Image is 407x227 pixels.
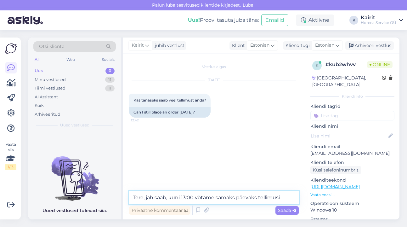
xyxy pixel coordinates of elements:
[310,159,394,166] p: Kliendi telefon
[310,216,394,223] p: Brauser
[5,43,17,55] img: Askly Logo
[33,55,41,64] div: All
[349,16,358,25] div: K
[28,145,121,202] img: No chats
[315,42,334,49] span: Estonian
[310,177,394,183] p: Klienditeekond
[310,192,394,198] p: Vaata edasi ...
[229,42,245,49] div: Klient
[5,142,16,170] div: Vaata siia
[152,42,184,49] div: juhib vestlust
[310,143,394,150] p: Kliendi email
[312,75,382,88] div: [GEOGRAPHIC_DATA], [GEOGRAPHIC_DATA]
[42,207,107,214] p: Uued vestlused tulevad siia.
[5,164,16,170] div: 1 / 3
[310,123,394,130] p: Kliendi nimi
[129,191,299,204] textarea: Tere, jah saab, kuni 13:00 võtame samaks päevaks tellimusi
[278,207,296,213] span: Saada
[367,61,393,68] span: Online
[310,94,394,99] div: Kliendi info
[35,77,66,83] div: Minu vestlused
[129,64,299,70] div: Vestlus algas
[35,94,58,100] div: AI Assistent
[133,98,206,102] span: Kas tänaseks saab veel tellimust anda?
[316,63,319,68] span: k
[361,15,403,25] a: KairitHoreca Service OÜ
[310,111,394,120] input: Lisa tag
[241,2,255,8] span: Luba
[35,85,65,91] div: Tiimi vestlused
[35,111,60,118] div: Arhiveeritud
[129,77,299,83] div: [DATE]
[35,102,44,109] div: Kõik
[311,132,387,139] input: Lisa nimi
[129,107,211,118] div: Can I still place an order [DATE]?
[35,68,43,74] div: Uus
[310,166,361,174] div: Küsi telefoninumbrit
[188,17,200,23] b: Uus!
[283,42,310,49] div: Klienditugi
[105,85,115,91] div: 11
[188,16,259,24] div: Proovi tasuta juba täna:
[261,14,288,26] button: Emailid
[325,61,367,68] div: # kub2whvv
[39,43,64,50] span: Otsi kliente
[132,42,144,49] span: Kairit
[310,150,394,157] p: [EMAIL_ADDRESS][DOMAIN_NAME]
[361,20,396,25] div: Horeca Service OÜ
[296,15,334,26] div: Aktiivne
[100,55,116,64] div: Socials
[60,122,89,128] span: Uued vestlused
[131,118,155,123] span: 12:42
[105,68,115,74] div: 0
[129,206,190,215] div: Privaatne kommentaar
[65,55,76,64] div: Web
[310,207,394,213] p: Windows 10
[361,15,396,20] div: Kairit
[310,184,360,189] a: [URL][DOMAIN_NAME]
[310,103,394,110] p: Kliendi tag'id
[310,200,394,207] p: Operatsioonisüsteem
[250,42,269,49] span: Estonian
[345,41,394,50] div: Arhiveeri vestlus
[105,77,115,83] div: 11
